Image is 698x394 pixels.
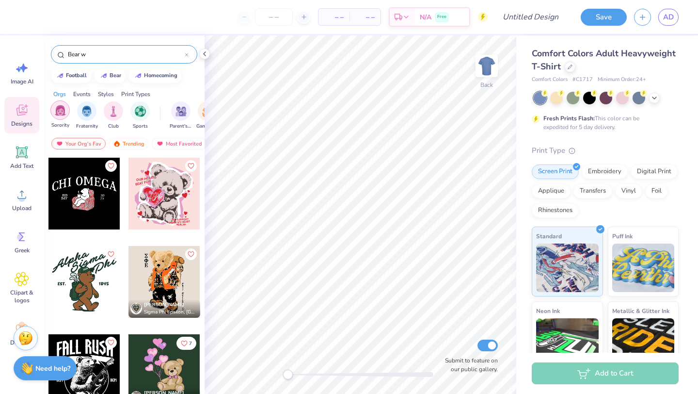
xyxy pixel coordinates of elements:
div: filter for Sports [130,101,150,130]
input: – – [255,8,293,26]
span: Upload [12,204,32,212]
span: Sorority [51,122,69,129]
span: Metallic & Glitter Ink [612,306,669,316]
img: Metallic & Glitter Ink [612,318,675,367]
div: football [66,73,87,78]
button: filter button [130,101,150,130]
button: Like [185,248,197,260]
span: Comfort Colors [532,76,568,84]
strong: Need help? [35,364,70,373]
span: Image AI [11,78,33,85]
span: # C1717 [572,76,593,84]
span: Clipart & logos [6,289,38,304]
div: Orgs [53,90,66,98]
button: Like [105,160,117,172]
span: 7 [189,341,192,346]
span: Designs [11,120,32,128]
button: filter button [104,101,123,130]
img: Neon Ink [536,318,599,367]
div: This color can be expedited for 5 day delivery. [543,114,663,131]
span: Sigma Phi Epsilon, [GEOGRAPHIC_DATA][US_STATE] [144,309,196,316]
span: [PERSON_NAME] [144,301,184,308]
img: Parent's Weekend Image [175,106,187,117]
button: Like [105,337,117,348]
span: Puff Ink [612,231,633,241]
button: filter button [76,101,98,130]
span: Add Text [10,162,33,170]
div: Back [480,81,493,89]
div: filter for Parent's Weekend [170,101,192,130]
div: Most Favorited [152,138,206,149]
img: Sorority Image [55,105,66,116]
img: Puff Ink [612,244,675,292]
span: AD [663,12,674,23]
img: Club Image [108,106,119,117]
span: Free [437,14,446,20]
div: Transfers [573,184,612,198]
span: Greek [15,246,30,254]
div: Foil [645,184,668,198]
div: Your Org's Fav [51,138,106,149]
button: filter button [50,101,70,130]
div: filter for Club [104,101,123,130]
img: trending.gif [113,140,121,147]
div: filter for Fraternity [76,101,98,130]
span: – – [324,12,344,22]
div: Rhinestones [532,203,579,218]
div: bear [110,73,121,78]
div: homecoming [144,73,177,78]
button: Like [176,337,196,350]
img: Back [477,56,496,76]
span: Comfort Colors Adult Heavyweight T-Shirt [532,48,676,72]
div: Accessibility label [283,370,293,379]
span: – – [355,12,375,22]
span: Minimum Order: 24 + [598,76,646,84]
div: Print Types [121,90,150,98]
div: Events [73,90,91,98]
img: trend_line.gif [134,73,142,79]
span: N/A [420,12,431,22]
div: Print Type [532,145,679,156]
button: bear [95,68,126,83]
div: filter for Game Day [196,101,219,130]
a: AD [658,9,679,26]
span: Game Day [196,123,219,130]
img: most_fav.gif [156,140,164,147]
img: trend_line.gif [56,73,64,79]
div: Styles [98,90,114,98]
strong: Fresh Prints Flash: [543,115,595,122]
img: most_fav.gif [56,140,63,147]
span: Club [108,123,119,130]
button: Like [105,248,117,260]
img: Game Day Image [202,106,213,117]
div: Applique [532,184,571,198]
span: Neon Ink [536,306,560,316]
span: Sports [133,123,148,130]
input: Untitled Design [495,7,566,27]
img: trend_line.gif [100,73,108,79]
button: homecoming [129,68,182,83]
input: Try "Alpha" [67,49,185,59]
div: Vinyl [615,184,642,198]
div: Digital Print [631,164,678,179]
span: Fraternity [76,123,98,130]
div: Trending [109,138,149,149]
div: Embroidery [582,164,628,179]
button: filter button [170,101,192,130]
img: Standard [536,244,599,292]
button: Like [185,160,197,172]
span: Standard [536,231,562,241]
img: Fraternity Image [81,106,92,117]
button: filter button [196,101,219,130]
img: Sports Image [135,106,146,117]
button: Save [581,9,627,26]
div: Screen Print [532,164,579,179]
div: filter for Sorority [50,100,70,129]
span: Decorate [10,339,33,346]
span: Parent's Weekend [170,123,192,130]
label: Submit to feature on our public gallery. [440,356,498,374]
button: football [51,68,91,83]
